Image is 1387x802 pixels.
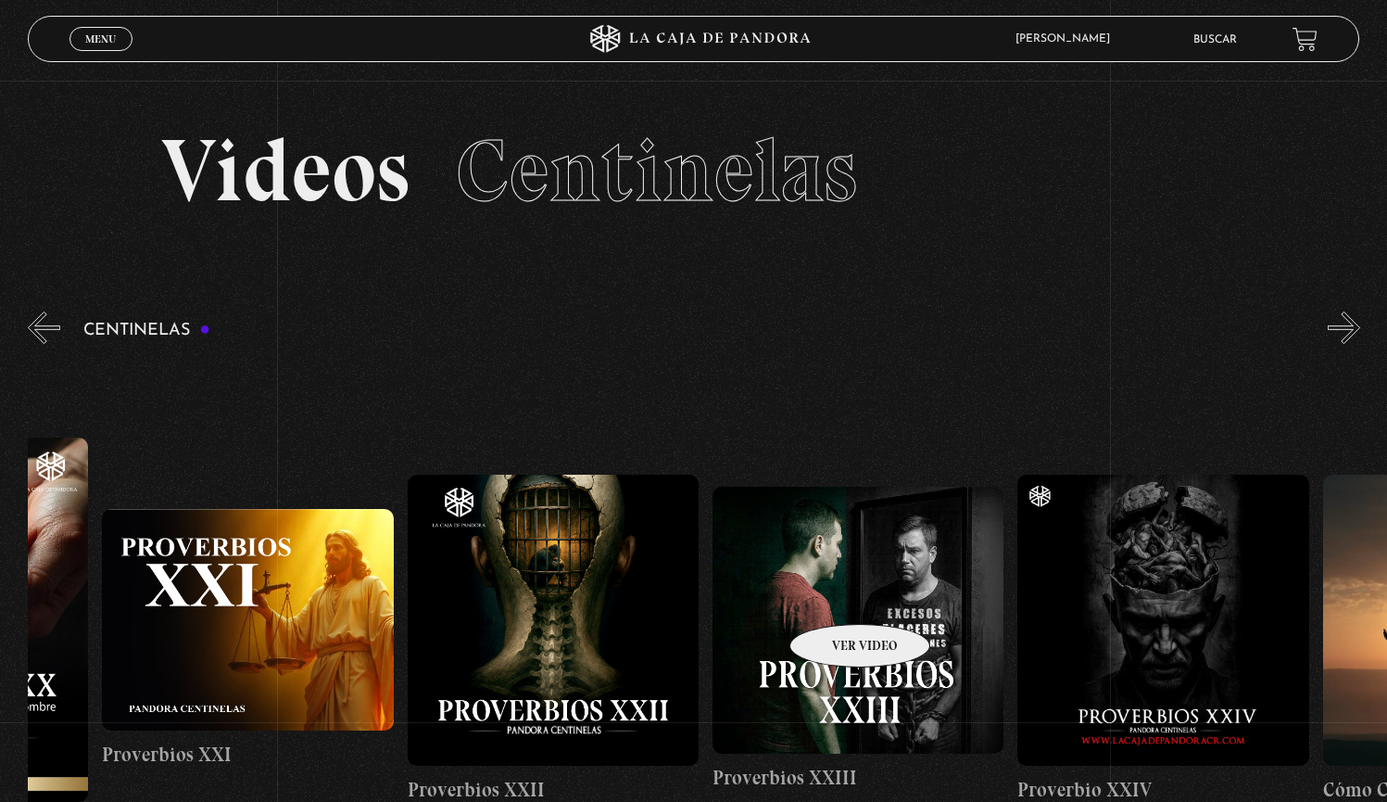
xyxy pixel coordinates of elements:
[1006,33,1129,45] span: [PERSON_NAME]
[83,322,210,339] h3: Centinelas
[80,49,123,62] span: Cerrar
[102,740,393,770] h4: Proverbios XXI
[1328,312,1360,344] button: Next
[161,127,1227,215] h2: Videos
[85,33,116,45] span: Menu
[28,312,60,344] button: Previous
[456,118,857,223] span: Centinelas
[1193,34,1237,45] a: Buscar
[1292,27,1318,52] a: View your shopping cart
[712,763,1003,793] h4: Proverbios XXIII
